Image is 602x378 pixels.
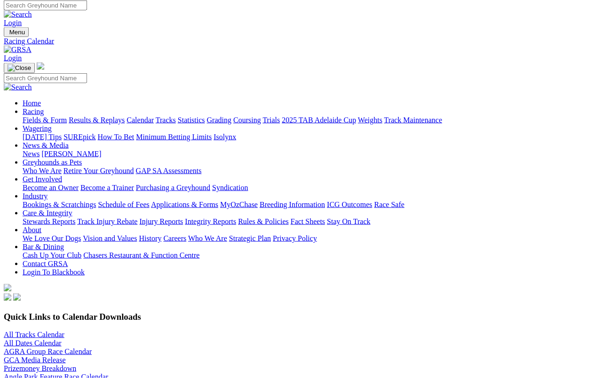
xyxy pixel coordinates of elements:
[83,234,137,242] a: Vision and Values
[9,29,25,36] span: Menu
[23,184,79,192] a: Become an Owner
[23,116,67,124] a: Fields & Form
[23,150,598,158] div: News & Media
[220,201,258,208] a: MyOzChase
[23,116,598,124] div: Racing
[282,116,356,124] a: 2025 TAB Adelaide Cup
[4,37,598,46] a: Racing Calendar
[358,116,382,124] a: Weights
[260,201,325,208] a: Breeding Information
[136,167,202,175] a: GAP SA Assessments
[4,27,29,37] button: Toggle navigation
[327,217,370,225] a: Stay On Track
[4,356,66,364] a: GCA Media Release
[4,83,32,92] img: Search
[13,293,21,301] img: twitter.svg
[185,217,236,225] a: Integrity Reports
[23,158,82,166] a: Greyhounds as Pets
[23,192,48,200] a: Industry
[163,234,186,242] a: Careers
[262,116,280,124] a: Trials
[23,234,81,242] a: We Love Our Dogs
[4,46,32,54] img: GRSA
[212,184,248,192] a: Syndication
[23,251,598,260] div: Bar & Dining
[23,209,72,217] a: Care & Integrity
[98,201,149,208] a: Schedule of Fees
[4,73,87,83] input: Search
[23,243,64,251] a: Bar & Dining
[23,133,598,141] div: Wagering
[98,133,135,141] a: How To Bet
[23,268,85,276] a: Login To Blackbook
[23,201,598,209] div: Industry
[139,234,161,242] a: History
[4,284,11,292] img: logo-grsa-white.png
[214,133,236,141] a: Isolynx
[63,167,134,175] a: Retire Your Greyhound
[207,116,231,124] a: Grading
[384,116,442,124] a: Track Maintenance
[4,63,35,73] button: Toggle navigation
[127,116,154,124] a: Calendar
[178,116,205,124] a: Statistics
[23,226,41,234] a: About
[136,133,212,141] a: Minimum Betting Limits
[23,175,62,183] a: Get Involved
[156,116,176,124] a: Tracks
[4,331,64,339] a: All Tracks Calendar
[4,364,76,372] a: Prizemoney Breakdown
[151,201,218,208] a: Applications & Forms
[291,217,325,225] a: Fact Sheets
[4,312,598,322] h3: Quick Links to Calendar Downloads
[23,217,598,226] div: Care & Integrity
[23,133,62,141] a: [DATE] Tips
[188,234,227,242] a: Who We Are
[238,217,289,225] a: Rules & Policies
[23,184,598,192] div: Get Involved
[374,201,404,208] a: Race Safe
[229,234,271,242] a: Strategic Plan
[136,184,210,192] a: Purchasing a Greyhound
[23,217,75,225] a: Stewards Reports
[69,116,125,124] a: Results & Replays
[23,251,81,259] a: Cash Up Your Club
[83,251,199,259] a: Chasers Restaurant & Function Centre
[77,217,137,225] a: Track Injury Rebate
[23,99,41,107] a: Home
[80,184,134,192] a: Become a Trainer
[23,108,44,116] a: Racing
[4,0,87,10] input: Search
[4,293,11,301] img: facebook.svg
[23,124,52,132] a: Wagering
[4,347,92,355] a: AGRA Group Race Calendar
[139,217,183,225] a: Injury Reports
[4,54,22,62] a: Login
[327,201,372,208] a: ICG Outcomes
[4,19,22,27] a: Login
[4,10,32,19] img: Search
[23,234,598,243] div: About
[37,62,44,70] img: logo-grsa-white.png
[23,167,598,175] div: Greyhounds as Pets
[23,141,69,149] a: News & Media
[8,64,31,72] img: Close
[233,116,261,124] a: Coursing
[23,150,40,158] a: News
[23,260,68,268] a: Contact GRSA
[63,133,95,141] a: SUREpick
[23,201,96,208] a: Bookings & Scratchings
[23,167,62,175] a: Who We Are
[4,339,62,347] a: All Dates Calendar
[41,150,101,158] a: [PERSON_NAME]
[273,234,317,242] a: Privacy Policy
